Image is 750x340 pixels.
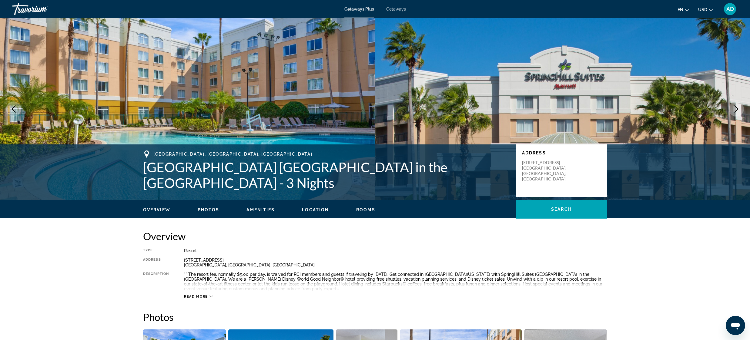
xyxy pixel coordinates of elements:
[522,160,571,182] p: [STREET_ADDRESS] [GEOGRAPHIC_DATA], [GEOGRAPHIC_DATA], [GEOGRAPHIC_DATA]
[6,101,21,117] button: Previous image
[356,207,375,213] button: Rooms
[143,207,170,212] span: Overview
[698,7,707,12] span: USD
[184,248,607,253] div: Resort
[12,1,73,17] a: Travorium
[356,207,375,212] span: Rooms
[516,200,607,219] button: Search
[386,7,406,12] a: Getaways
[726,6,734,12] span: AD
[143,248,169,253] div: Type
[246,207,275,212] span: Amenities
[729,101,744,117] button: Next image
[143,207,170,213] button: Overview
[153,152,312,157] span: [GEOGRAPHIC_DATA], [GEOGRAPHIC_DATA], [GEOGRAPHIC_DATA]
[302,207,329,213] button: Location
[722,3,738,15] button: User Menu
[184,258,607,267] div: [STREET_ADDRESS] [GEOGRAPHIC_DATA], [GEOGRAPHIC_DATA], [GEOGRAPHIC_DATA]
[184,295,208,299] span: Read more
[678,5,689,14] button: Change language
[143,159,510,191] h1: [GEOGRAPHIC_DATA] [GEOGRAPHIC_DATA] in the [GEOGRAPHIC_DATA] - 3 Nights
[302,207,329,212] span: Location
[246,207,275,213] button: Amenities
[726,316,745,335] iframe: Button to launch messaging window
[184,272,607,291] div: ** The resort fee, normally $5.00 per day, is waived for RCI members and guests if traveling by [...
[698,5,713,14] button: Change currency
[198,207,219,212] span: Photos
[143,258,169,267] div: Address
[143,272,169,291] div: Description
[198,207,219,213] button: Photos
[184,294,213,299] button: Read more
[522,150,601,155] p: Address
[551,207,572,212] span: Search
[143,311,607,323] h2: Photos
[678,7,683,12] span: en
[344,7,374,12] a: Getaways Plus
[143,230,607,242] h2: Overview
